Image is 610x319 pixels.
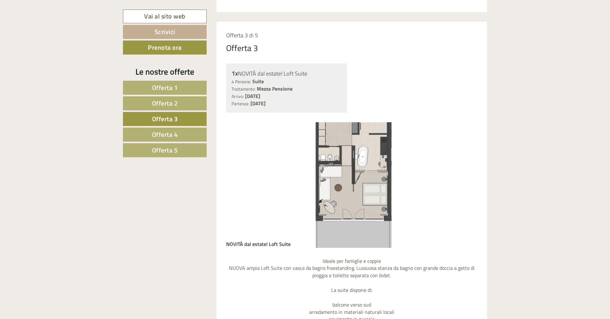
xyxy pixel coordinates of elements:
[10,68,79,73] div: [GEOGRAPHIC_DATA]
[226,122,478,248] img: image
[232,78,251,85] small: 4 Persone:
[149,38,247,64] div: Buonasera, sono ancora valide le offerte? Grazie
[123,25,207,39] a: Scrivici
[123,10,207,23] a: Vai al sito web
[232,68,238,78] b: 1x
[5,66,82,122] div: Buongiorno Famiglia Cevoli, sì, le offerte sono ancore valide. Cordiali saluti [PERSON_NAME]
[237,177,244,193] button: Previous
[226,31,258,40] span: Offerta 3 di 5
[257,85,293,93] b: Mezza Pensione
[152,114,178,124] span: Offerta 3
[232,100,249,107] small: Partenza:
[152,83,178,93] span: Offerta 1
[152,130,178,139] span: Offerta 4
[218,165,252,179] button: Invia
[245,92,260,100] b: [DATE]
[152,145,178,155] span: Offerta 5
[153,59,242,63] small: 16:02
[232,86,255,92] small: Trattamento:
[250,100,266,107] b: [DATE]
[232,93,244,100] small: Arrivo:
[115,5,137,16] div: [DATE]
[226,236,300,248] div: NOVITÀ dal estate! Loft Suite
[10,19,92,24] div: [GEOGRAPHIC_DATA]
[226,42,258,54] div: Offerta 3
[10,116,79,121] small: 16:12
[123,66,207,78] div: Le nostre offerte
[252,78,264,85] b: Suite
[10,31,92,35] small: 16:01
[123,41,207,55] a: Prenota ora
[152,98,178,108] span: Offerta 2
[232,69,342,78] div: NOVITÀ dal estate! Loft Suite
[460,177,466,193] button: Next
[5,17,95,37] div: Buon giorno, come possiamo aiutarla?
[153,39,242,44] div: Lei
